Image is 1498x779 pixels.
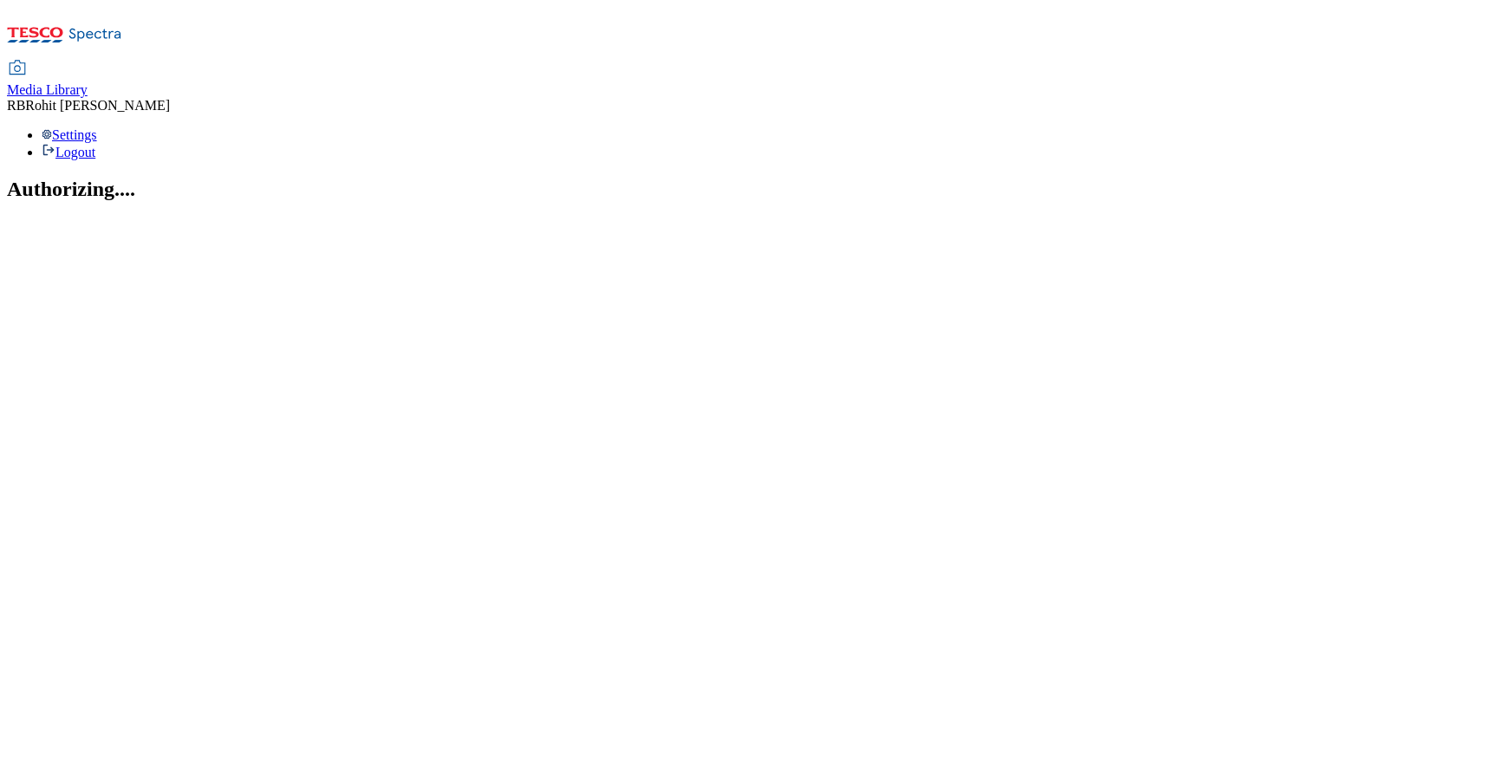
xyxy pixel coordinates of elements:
a: Settings [42,127,97,142]
span: Media Library [7,82,88,97]
span: Rohit [PERSON_NAME] [25,98,170,113]
span: RB [7,98,25,113]
h2: Authorizing.... [7,178,1491,201]
a: Media Library [7,62,88,98]
a: Logout [42,145,95,159]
